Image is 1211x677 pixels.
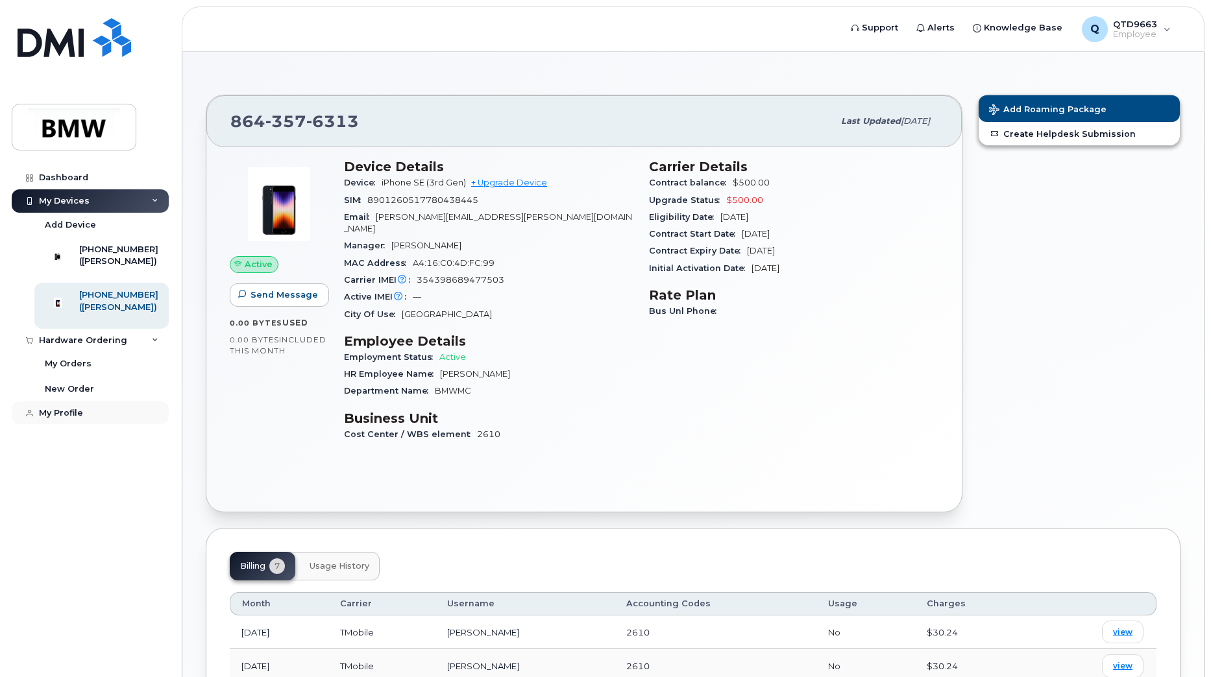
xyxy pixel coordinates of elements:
[989,104,1107,117] span: Add Roaming Package
[344,241,391,250] span: Manager
[649,306,723,316] span: Bus Unl Phone
[251,289,318,301] span: Send Message
[344,386,435,396] span: Department Name
[649,246,747,255] span: Contract Expiry Date
[417,275,504,285] span: 354398689477503
[344,410,633,426] h3: Business Unit
[344,333,633,349] h3: Employee Details
[230,318,282,327] span: 0.00 Bytes
[649,212,720,222] span: Eligibility Date
[979,122,1180,145] a: Create Helpdesk Submission
[344,212,376,222] span: Email
[435,615,615,649] td: [PERSON_NAME]
[915,592,1032,615] th: Charges
[841,116,901,126] span: Last updated
[435,592,615,615] th: Username
[747,246,775,255] span: [DATE]
[344,369,440,379] span: HR Employee Name
[367,195,478,205] span: 8901260517780438445
[310,561,369,571] span: Usage History
[344,212,632,233] span: [PERSON_NAME][EMAIL_ADDRESS][PERSON_NAME][DOMAIN_NAME]
[649,229,742,239] span: Contract Start Date
[1102,654,1144,677] a: view
[649,263,752,273] span: Initial Activation Date
[413,292,421,302] span: —
[344,178,382,187] span: Device
[649,195,726,205] span: Upgrade Status
[1155,621,1201,667] iframe: Messenger Launcher
[344,159,633,174] h3: Device Details
[440,369,510,379] span: [PERSON_NAME]
[816,615,915,649] td: No
[391,241,461,250] span: [PERSON_NAME]
[901,116,930,126] span: [DATE]
[752,263,779,273] span: [DATE]
[230,592,328,615] th: Month
[230,112,359,131] span: 864
[230,615,328,649] td: [DATE]
[927,626,1020,639] div: $30.24
[328,615,435,649] td: TMobile
[344,258,413,268] span: MAC Address
[1113,660,1132,672] span: view
[344,195,367,205] span: SIM
[720,212,748,222] span: [DATE]
[344,429,477,439] span: Cost Center / WBS element
[816,592,915,615] th: Usage
[230,335,279,344] span: 0.00 Bytes
[649,178,733,187] span: Contract balance
[649,287,938,303] h3: Rate Plan
[344,309,402,319] span: City Of Use
[245,258,273,270] span: Active
[471,178,547,187] a: + Upgrade Device
[344,352,439,362] span: Employment Status
[927,660,1020,672] div: $30.24
[240,165,318,243] img: image20231002-3703462-1angbar.jpeg
[649,159,938,174] h3: Carrier Details
[615,592,816,615] th: Accounting Codes
[265,112,306,131] span: 357
[979,95,1180,122] button: Add Roaming Package
[328,592,435,615] th: Carrier
[1102,621,1144,643] a: view
[306,112,359,131] span: 6313
[344,275,417,285] span: Carrier IMEI
[435,386,471,396] span: BMWMC
[626,661,650,671] span: 2610
[439,352,466,362] span: Active
[733,178,770,187] span: $500.00
[413,258,495,268] span: A4:16:C0:4D:FC:99
[282,318,308,327] span: used
[230,283,329,307] button: Send Message
[626,627,650,637] span: 2610
[477,429,500,439] span: 2610
[402,309,492,319] span: [GEOGRAPHIC_DATA]
[1113,626,1132,638] span: view
[344,292,413,302] span: Active IMEI
[382,178,466,187] span: iPhone SE (3rd Gen)
[742,229,770,239] span: [DATE]
[726,195,763,205] span: $500.00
